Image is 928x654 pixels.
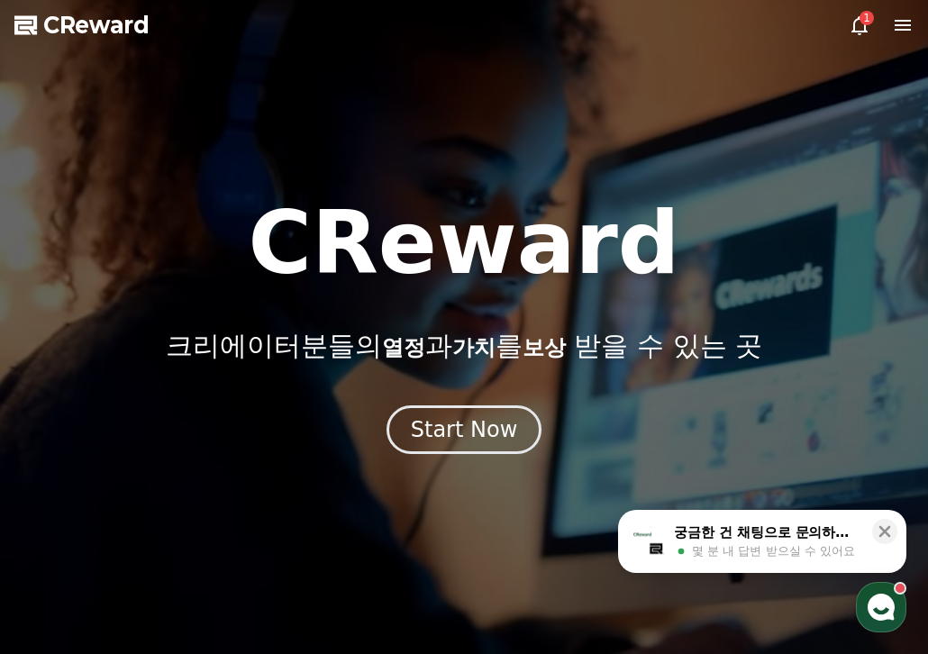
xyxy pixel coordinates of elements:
span: 보상 [523,335,566,360]
p: 크리에이터분들의 과 를 받을 수 있는 곳 [166,330,762,362]
h1: CReward [248,200,679,286]
span: 열정 [382,335,425,360]
span: 가치 [452,335,496,360]
span: 홈 [57,531,68,546]
a: CReward [14,11,150,40]
span: 설정 [278,531,300,546]
button: Start Now [387,405,542,454]
span: 대화 [165,532,187,547]
a: 1 [849,14,870,36]
div: 1 [860,11,874,25]
div: Start Now [411,415,518,444]
a: 설정 [232,504,346,550]
a: Start Now [387,423,542,441]
span: CReward [43,11,150,40]
a: 대화 [119,504,232,550]
a: 홈 [5,504,119,550]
